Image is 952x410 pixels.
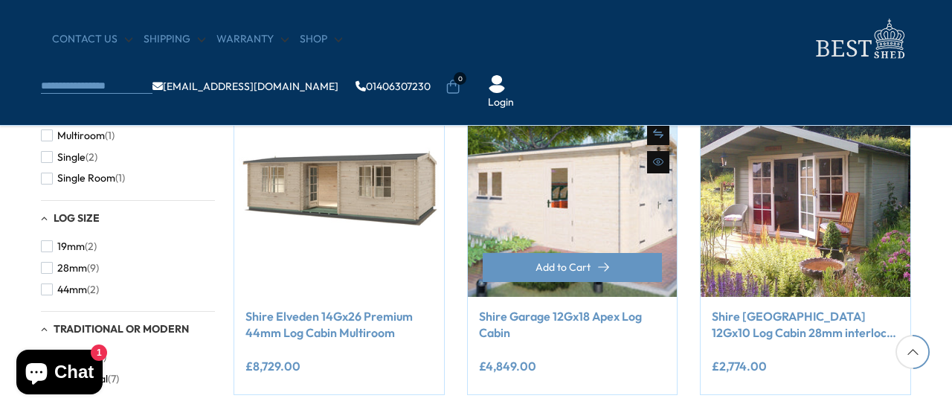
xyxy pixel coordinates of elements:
ins: £4,849.00 [479,360,536,372]
span: 0 [454,72,466,85]
a: Warranty [216,32,289,47]
img: logo [807,15,911,63]
span: (2) [87,284,99,296]
button: Single [41,147,97,168]
button: Modern [41,347,106,368]
span: 28mm [57,262,87,275]
button: Add to Cart [483,253,663,282]
img: User Icon [488,75,506,93]
inbox-online-store-chat: Shopify online store chat [12,350,107,398]
span: Single [57,151,86,164]
a: Shire Garage 12Gx18 Apex Log Cabin [479,308,666,342]
span: (7) [108,373,119,385]
a: 01406307230 [356,81,431,92]
span: 44mm [57,284,87,296]
span: (2) [85,240,97,253]
a: Login [488,95,514,110]
span: (1) [105,129,115,142]
span: (1) [115,172,125,185]
a: [EMAIL_ADDRESS][DOMAIN_NAME] [152,81,338,92]
img: Shire Garage 12Gx18 Apex Log Cabin - Best Shed [468,87,678,297]
span: Log Size [54,211,100,225]
button: Single Room [41,167,125,189]
a: Shipping [144,32,205,47]
button: Multiroom [41,125,115,147]
span: Single Room [57,172,115,185]
span: (2) [86,151,97,164]
a: CONTACT US [52,32,132,47]
button: 28mm [41,257,99,279]
ins: £8,729.00 [245,360,300,372]
a: 0 [446,80,460,95]
span: Traditional or Modern [54,322,189,336]
span: Multiroom [57,129,105,142]
button: 19mm [41,236,97,257]
button: 44mm [41,279,99,301]
span: Add to Cart [535,262,591,272]
a: Shire [GEOGRAPHIC_DATA] 12Gx10 Log Cabin 28mm interlock cladding [712,308,899,342]
img: Shire Elveden 14Gx26 Premium Log Cabin Multiroom - Best Shed [234,87,444,297]
span: (9) [87,262,99,275]
a: Shire Elveden 14Gx26 Premium 44mm Log Cabin Multiroom [245,308,433,342]
ins: £2,774.00 [712,360,767,372]
img: Shire Glenmore 12Gx10 Log Cabin 28mm interlock cladding - Best Shed [701,87,910,297]
a: Shop [300,32,342,47]
span: 19mm [57,240,85,253]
